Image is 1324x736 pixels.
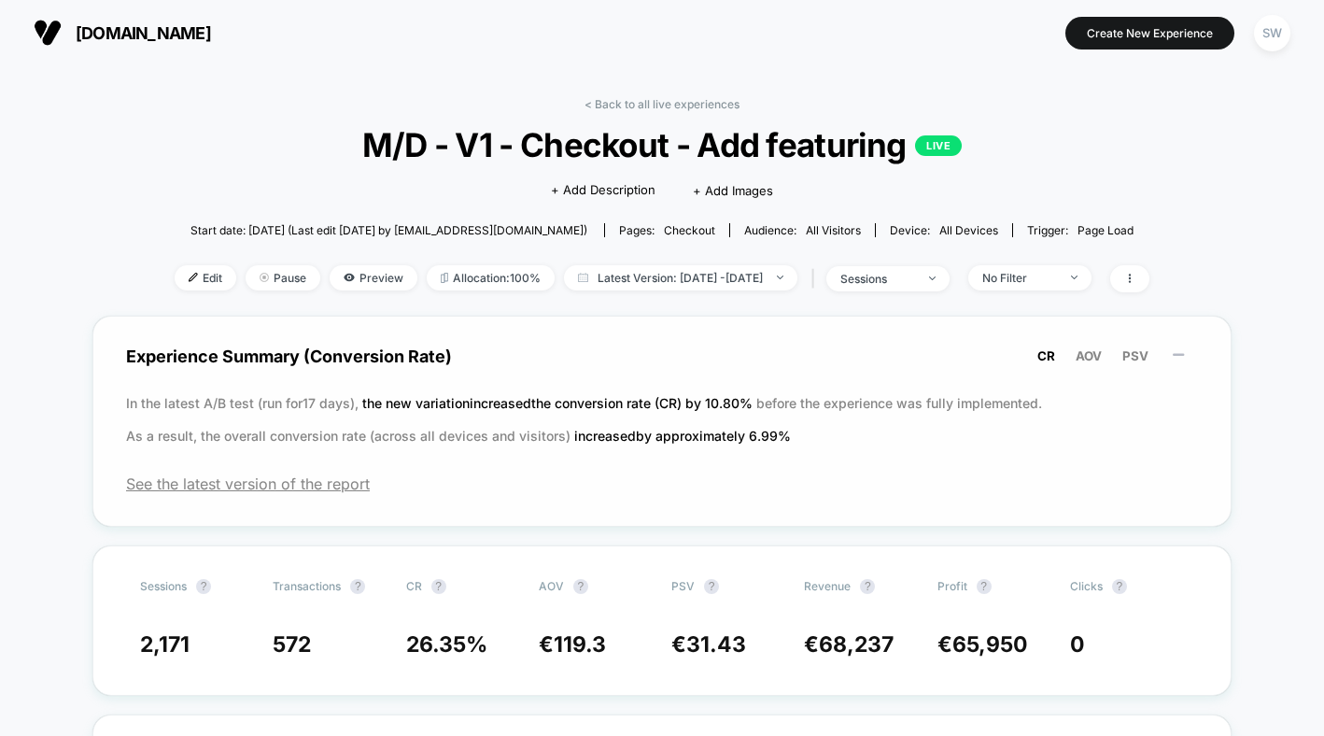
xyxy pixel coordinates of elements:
p: LIVE [915,135,962,156]
img: Visually logo [34,19,62,47]
span: Profit [937,579,967,593]
span: € [804,631,894,658]
p: In the latest A/B test (run for 17 days), before the experience was fully implemented. As a resul... [126,387,1198,452]
div: sessions [840,272,915,286]
span: Clicks [1070,579,1103,593]
div: SW [1254,15,1290,51]
span: Start date: [DATE] (Last edit [DATE] by [EMAIL_ADDRESS][DOMAIN_NAME]) [190,223,587,237]
span: CR [1037,348,1055,363]
span: See the latest version of the report [126,474,1198,493]
button: ? [350,579,365,594]
span: Pause [246,265,320,290]
div: No Filter [982,271,1057,285]
div: Pages: [619,223,715,237]
span: increased by approximately 6.99 % [574,428,791,444]
span: Revenue [804,579,851,593]
span: [DOMAIN_NAME] [76,23,211,43]
span: the new variation increased the conversion rate (CR) by 10.80 % [362,395,756,411]
span: Transactions [273,579,341,593]
span: Edit [175,265,236,290]
span: AOV [1076,348,1102,363]
span: 31.43 [686,631,746,658]
img: edit [189,273,198,282]
span: + Add Images [693,183,773,198]
span: PSV [671,579,695,593]
span: | [807,265,826,292]
span: € [539,631,606,658]
button: ? [704,579,719,594]
span: checkout [664,223,715,237]
button: CR [1032,347,1061,364]
span: 572 [273,631,311,658]
button: AOV [1070,347,1107,364]
img: end [777,276,783,279]
img: rebalance [441,273,448,283]
span: + Add Description [551,181,655,200]
img: end [1071,276,1078,279]
span: all devices [939,223,998,237]
img: end [260,273,269,282]
div: Audience: [744,223,861,237]
span: Page Load [1078,223,1134,237]
button: ? [573,579,588,594]
button: ? [1112,579,1127,594]
button: ? [860,579,875,594]
a: < Back to all live experiences [585,97,739,111]
button: [DOMAIN_NAME] [28,18,217,48]
span: Preview [330,265,417,290]
span: 2,171 [140,631,190,658]
span: Latest Version: [DATE] - [DATE] [564,265,797,290]
img: calendar [578,273,588,282]
span: Device: [875,223,1012,237]
img: end [929,276,936,280]
div: Trigger: [1027,223,1134,237]
span: M/D - V1 - Checkout - Add featuring [223,125,1101,164]
button: Create New Experience [1065,17,1234,50]
span: Sessions [140,579,187,593]
button: ? [196,579,211,594]
span: All Visitors [806,223,861,237]
button: ? [431,579,446,594]
span: 68,237 [819,631,894,658]
button: ? [977,579,992,594]
button: PSV [1117,347,1154,364]
span: 119.3 [554,631,606,658]
span: € [671,631,746,658]
span: Experience Summary (Conversion Rate) [126,335,1198,377]
span: CR [406,579,422,593]
span: 0 [1070,631,1085,658]
span: Allocation: 100% [427,265,555,290]
span: AOV [539,579,564,593]
span: 65,950 [952,631,1028,658]
button: SW [1248,14,1296,52]
span: 26.35 % [406,631,487,658]
span: PSV [1122,348,1148,363]
span: € [937,631,1028,658]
